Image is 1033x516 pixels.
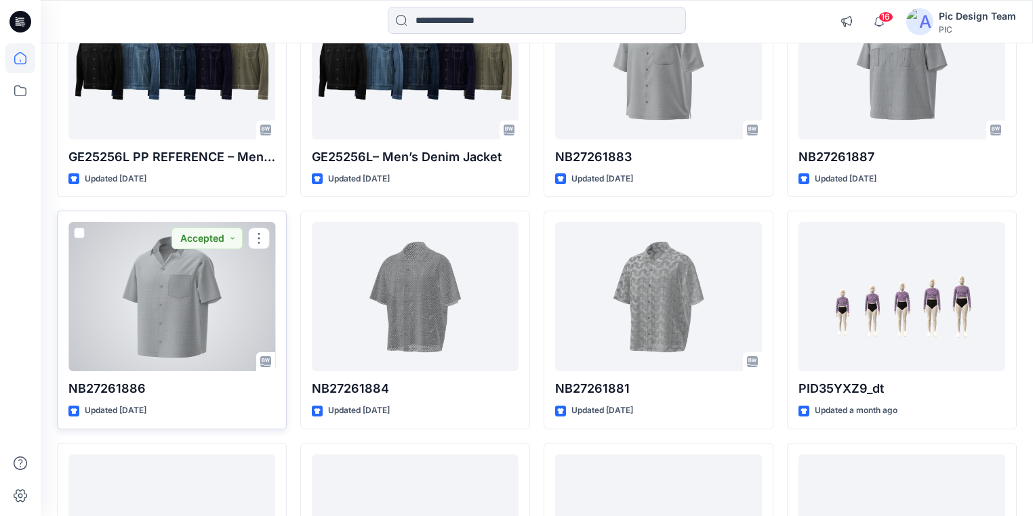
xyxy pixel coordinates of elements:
[939,8,1016,24] div: Pic Design Team
[571,172,633,186] p: Updated [DATE]
[939,24,1016,35] div: PIC
[312,148,519,167] p: GE25256L– Men’s Denim Jacket
[878,12,893,22] span: 16
[571,404,633,418] p: Updated [DATE]
[68,222,275,371] a: NB27261886
[555,222,762,371] a: NB27261881
[328,172,390,186] p: Updated [DATE]
[328,404,390,418] p: Updated [DATE]
[798,222,1005,371] a: PID35YXZ9_dt
[68,379,275,398] p: NB27261886
[815,404,897,418] p: Updated a month ago
[85,172,146,186] p: Updated [DATE]
[312,222,519,371] a: NB27261884
[906,8,933,35] img: avatar
[555,148,762,167] p: NB27261883
[555,379,762,398] p: NB27261881
[798,379,1005,398] p: PID35YXZ9_dt
[312,379,519,398] p: NB27261884
[798,148,1005,167] p: NB27261887
[815,172,876,186] p: Updated [DATE]
[85,404,146,418] p: Updated [DATE]
[68,148,275,167] p: GE25256L PP REFERENCE – Men’s Denim Jacket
